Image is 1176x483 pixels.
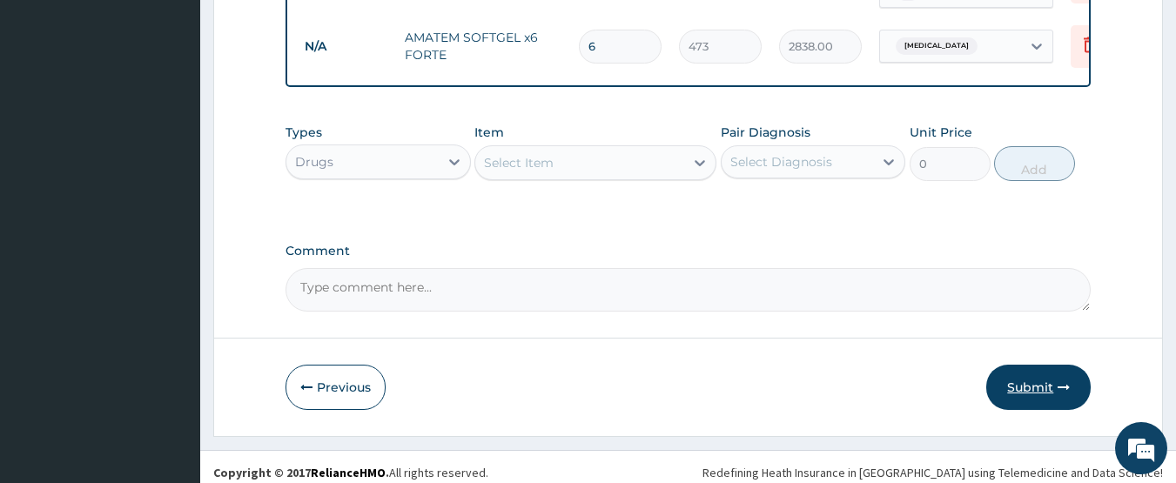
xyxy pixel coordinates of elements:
[213,465,389,480] strong: Copyright © 2017 .
[474,124,504,141] label: Item
[295,153,333,171] div: Drugs
[986,365,1091,410] button: Submit
[32,87,71,131] img: d_794563401_company_1708531726252_794563401
[396,20,570,72] td: AMATEM SOFTGEL x6 FORTE
[286,244,1092,258] label: Comment
[286,9,327,50] div: Minimize live chat window
[994,146,1075,181] button: Add
[286,365,386,410] button: Previous
[9,309,332,370] textarea: Type your message and hit 'Enter'
[484,154,554,171] div: Select Item
[311,465,386,480] a: RelianceHMO
[896,37,978,55] span: [MEDICAL_DATA]
[721,124,810,141] label: Pair Diagnosis
[910,124,972,141] label: Unit Price
[296,30,396,63] td: N/A
[730,153,832,171] div: Select Diagnosis
[702,464,1163,481] div: Redefining Heath Insurance in [GEOGRAPHIC_DATA] using Telemedicine and Data Science!
[91,97,292,120] div: Chat with us now
[286,125,322,140] label: Types
[101,136,240,312] span: We're online!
